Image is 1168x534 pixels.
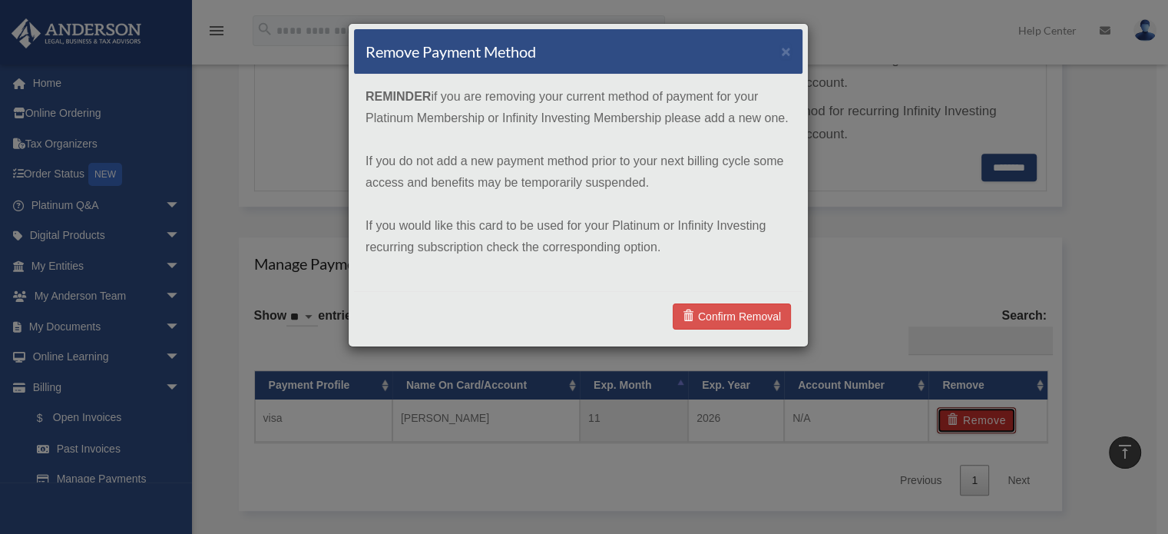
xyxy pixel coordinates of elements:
[354,75,802,291] div: if you are removing your current method of payment for your Platinum Membership or Infinity Inves...
[366,90,431,103] strong: REMINDER
[366,151,791,194] p: If you do not add a new payment method prior to your next billing cycle some access and benefits ...
[366,41,536,62] h4: Remove Payment Method
[366,215,791,258] p: If you would like this card to be used for your Platinum or Infinity Investing recurring subscrip...
[673,303,791,330] a: Confirm Removal
[781,43,791,59] button: ×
